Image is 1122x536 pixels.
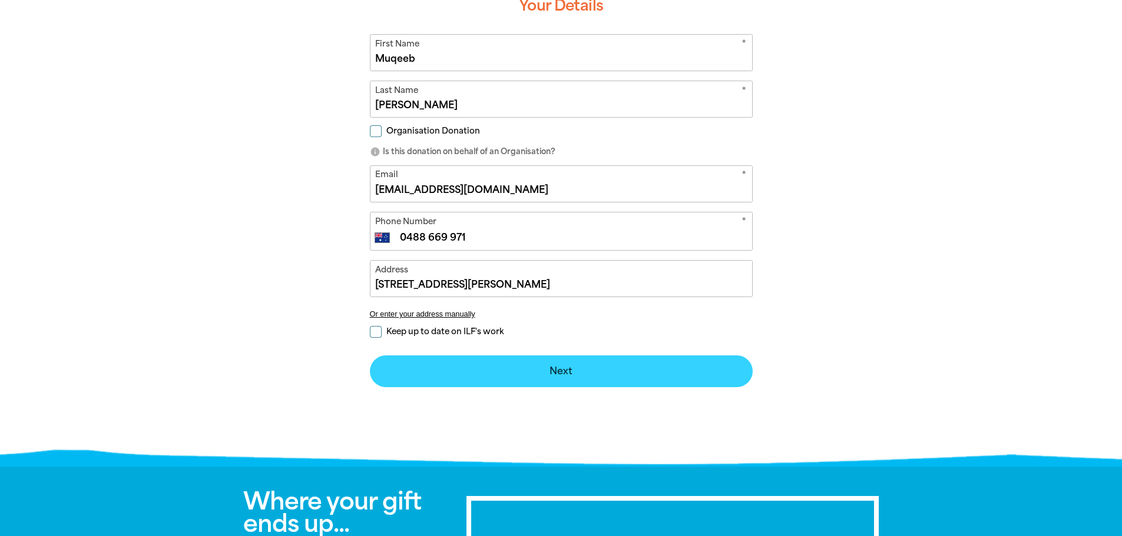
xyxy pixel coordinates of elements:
[370,125,382,137] input: Organisation Donation
[742,215,746,230] i: Required
[370,309,753,318] button: Or enter your address manually
[370,147,380,157] i: info
[370,326,382,338] input: Keep up to date on ILF's work
[370,146,753,158] p: Is this donation on behalf of an Organisation?
[386,326,504,337] span: Keep up to date on ILF's work
[386,125,480,137] span: Organisation Donation
[370,355,753,387] button: Next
